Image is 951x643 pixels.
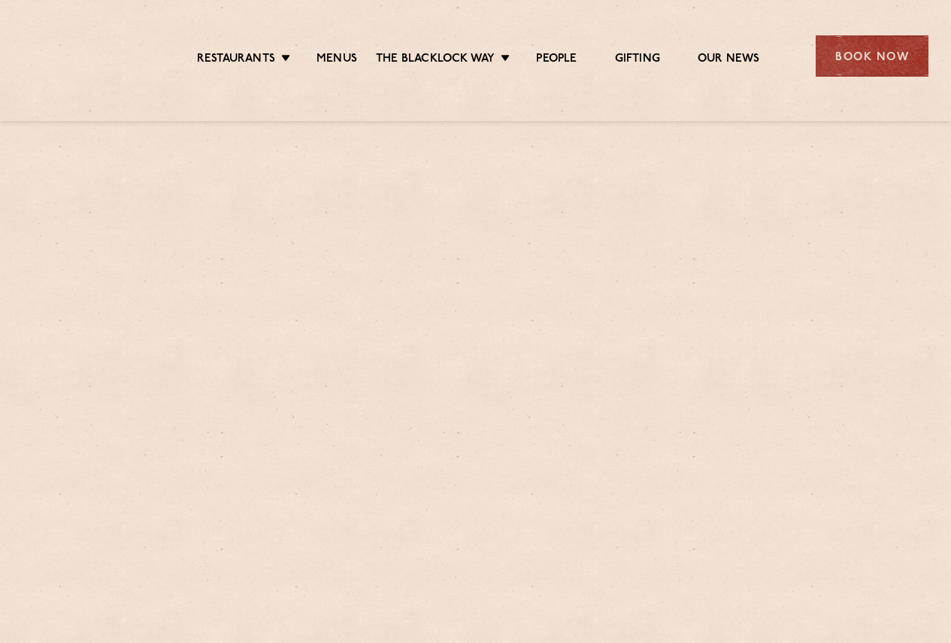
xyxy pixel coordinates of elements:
[615,52,660,68] a: Gifting
[316,52,357,68] a: Menus
[23,14,148,99] img: svg%3E
[197,52,275,68] a: Restaurants
[536,52,577,68] a: People
[376,52,495,68] a: The Blacklock Way
[816,35,928,77] div: Book Now
[698,52,760,68] a: Our News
